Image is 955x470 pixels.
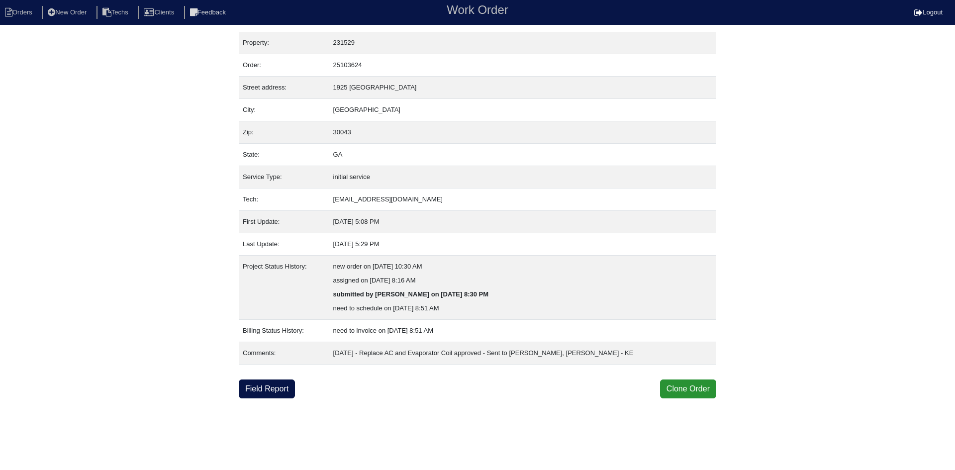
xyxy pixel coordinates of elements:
td: Property: [239,32,329,54]
td: [EMAIL_ADDRESS][DOMAIN_NAME] [329,188,716,211]
td: Street address: [239,77,329,99]
div: need to invoice on [DATE] 8:51 AM [333,324,712,338]
li: Clients [138,6,182,19]
td: State: [239,144,329,166]
div: submitted by [PERSON_NAME] on [DATE] 8:30 PM [333,287,712,301]
td: Order: [239,54,329,77]
td: Last Update: [239,233,329,256]
li: New Order [42,6,95,19]
td: 30043 [329,121,716,144]
td: 25103624 [329,54,716,77]
a: Techs [96,8,136,16]
button: Clone Order [660,379,716,398]
div: assigned on [DATE] 8:16 AM [333,274,712,287]
td: First Update: [239,211,329,233]
td: 231529 [329,32,716,54]
td: 1925 [GEOGRAPHIC_DATA] [329,77,716,99]
a: Logout [914,8,943,16]
td: [GEOGRAPHIC_DATA] [329,99,716,121]
li: Techs [96,6,136,19]
td: GA [329,144,716,166]
td: Zip: [239,121,329,144]
div: new order on [DATE] 10:30 AM [333,260,712,274]
a: Clients [138,8,182,16]
a: Field Report [239,379,295,398]
td: Service Type: [239,166,329,188]
td: Project Status History: [239,256,329,320]
li: Feedback [184,6,234,19]
td: Comments: [239,342,329,365]
td: [DATE] 5:29 PM [329,233,716,256]
td: City: [239,99,329,121]
td: [DATE] - Replace AC and Evaporator Coil approved - Sent to [PERSON_NAME], [PERSON_NAME] - KE [329,342,716,365]
td: initial service [329,166,716,188]
td: Tech: [239,188,329,211]
td: [DATE] 5:08 PM [329,211,716,233]
a: New Order [42,8,95,16]
td: Billing Status History: [239,320,329,342]
div: need to schedule on [DATE] 8:51 AM [333,301,712,315]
